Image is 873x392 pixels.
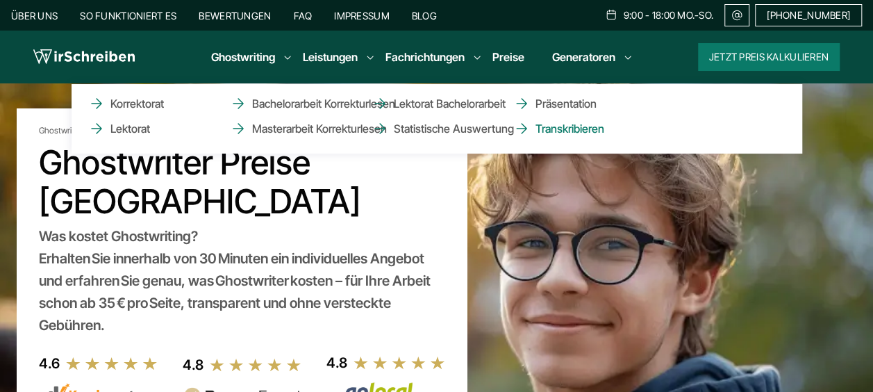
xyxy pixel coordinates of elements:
h1: Ghostwriter Preise [GEOGRAPHIC_DATA] [39,143,444,221]
a: Lektorat Bachelorarbeit [372,95,510,112]
div: 4.8 [326,352,347,374]
span: 9:00 - 18:00 Mo.-So. [623,10,713,21]
a: Fachrichtungen [385,49,465,65]
img: Schedule [605,9,617,20]
a: Transkribieren [513,120,652,137]
button: Jetzt Preis kalkulieren [698,43,840,71]
a: Leistungen [303,49,358,65]
a: So funktioniert es [80,10,176,22]
a: Statistische Auswertung [372,120,510,137]
a: Blog [412,10,437,22]
a: Masterarbeit Korrekturlesen [230,120,369,137]
a: Impressum [334,10,390,22]
div: Was kostet Ghostwriting? Erhalten Sie innerhalb von 30 Minuten ein individuelles Angebot und erfa... [39,225,444,336]
img: stars [353,355,446,370]
div: 4.8 [183,354,203,376]
a: Korrektorat [88,95,227,112]
a: Präsentation [513,95,652,112]
a: [PHONE_NUMBER] [755,4,862,26]
a: Lektorat [88,120,227,137]
a: Ghostwriter [39,125,95,136]
img: stars [209,357,302,373]
a: FAQ [293,10,312,22]
div: 4.6 [39,352,60,375]
a: Generatoren [552,49,615,65]
a: Bewertungen [199,10,271,22]
img: logo wirschreiben [33,47,135,67]
span: [PHONE_NUMBER] [767,10,850,21]
a: Bachelorarbeit Korrekturlesen [230,95,369,112]
img: Email [731,10,743,21]
img: stars [65,356,158,371]
a: Über uns [11,10,58,22]
a: Ghostwriting [211,49,275,65]
a: Preise [492,50,524,64]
